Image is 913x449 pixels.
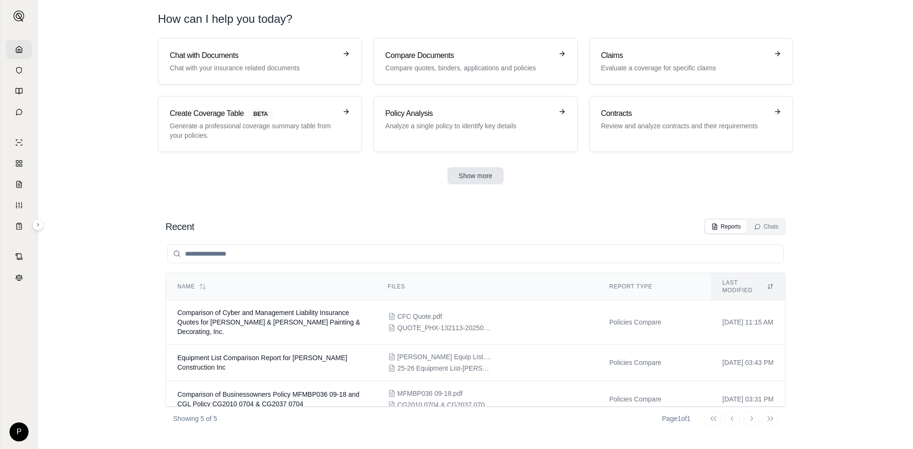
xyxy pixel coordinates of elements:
span: Comparison of Cyber and Management Liability Insurance Quotes for Sorensen & Sorensen Painting & ... [177,309,360,335]
p: Chat with your insurance related documents [170,63,337,73]
a: Compare DocumentsCompare quotes, binders, applications and policies [373,38,577,85]
span: 25-26 Equipment List-Ed Lunn Construction Inc.xlsx [398,363,493,373]
a: Policy Comparisons [6,154,32,173]
a: ClaimsEvaluate a coverage for specific claims [589,38,793,85]
button: Reports [706,220,747,233]
td: [DATE] 03:31 PM [711,381,785,418]
td: [DATE] 03:43 PM [711,344,785,381]
h3: Claims [601,50,768,61]
a: Custom Report [6,196,32,215]
div: Last modified [722,279,774,294]
div: Page 1 of 1 [662,414,690,423]
button: Chats [748,220,784,233]
h3: Policy Analysis [385,108,552,119]
p: Review and analyze contracts and their requirements [601,121,768,131]
a: Claim Coverage [6,175,32,194]
button: Show more [447,167,504,184]
p: Showing 5 of 5 [173,414,217,423]
a: Single Policy [6,133,32,152]
h2: Recent [165,220,194,233]
button: Expand sidebar [10,7,29,26]
td: [DATE] 11:15 AM [711,300,785,344]
a: Chat with DocumentsChat with your insurance related documents [158,38,362,85]
button: Expand sidebar [32,219,44,230]
th: Report Type [598,273,711,300]
p: Compare quotes, binders, applications and policies [385,63,552,73]
a: Chat [6,103,32,122]
a: Legal Search Engine [6,268,32,287]
span: MFMBP036 09-18.pdf [398,389,463,398]
div: P [10,422,29,441]
td: Policies Compare [598,381,711,418]
a: Contract Analysis [6,247,32,266]
a: Documents Vault [6,61,32,80]
span: CG2010 0704 & CG2037 0704.pdf [398,400,493,410]
p: Analyze a single policy to identify key details [385,121,552,131]
span: Equipment List Comparison Report for Ed Lunn Construction Inc [177,354,347,371]
th: Files [377,273,598,300]
a: Prompt Library [6,82,32,101]
td: Policies Compare [598,300,711,344]
a: ContractsReview and analyze contracts and their requirements [589,96,793,152]
a: Create Coverage TableBETAGenerate a professional coverage summary table from your policies. [158,96,362,152]
p: Generate a professional coverage summary table from your policies. [170,121,337,140]
a: Home [6,40,32,59]
a: Coverage Table [6,217,32,236]
h3: Contracts [601,108,768,119]
div: Name [177,283,365,290]
h3: Compare Documents [385,50,552,61]
span: BETA [248,109,273,119]
div: Chats [754,223,778,230]
p: Evaluate a coverage for specific claims [601,63,768,73]
h1: How can I help you today? [158,11,793,27]
a: Policy AnalysisAnalyze a single policy to identify key details [373,96,577,152]
div: Reports [711,223,741,230]
span: QUOTE_PHX-132113-20250509-115739_05092025115743_399.pdf [398,323,493,333]
span: CFC Quote.pdf [398,312,442,321]
span: Comparison of Businessowners Policy MFMBP036 09-18 and CGL Policy CG2010 0704 & CG2037 0704 [177,391,359,408]
span: Ed Lunn Equip List.pdf [398,352,493,362]
h3: Create Coverage Table [170,108,337,119]
img: Expand sidebar [13,10,25,22]
h3: Chat with Documents [170,50,337,61]
td: Policies Compare [598,344,711,381]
